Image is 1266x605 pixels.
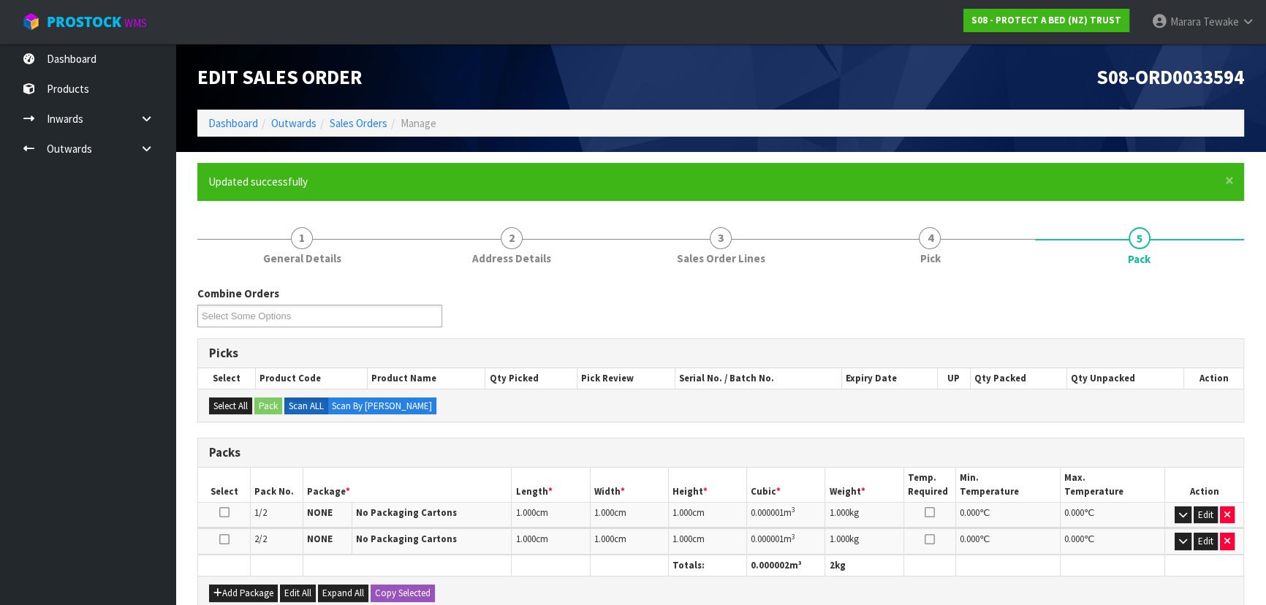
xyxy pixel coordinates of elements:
[903,468,956,502] th: Temp. Required
[1183,368,1243,389] th: Action
[472,251,551,266] span: Address Details
[1064,506,1084,519] span: 0.000
[254,397,282,415] button: Pack
[829,559,834,571] span: 2
[255,368,367,389] th: Product Code
[825,502,903,528] td: kg
[1129,227,1151,249] span: 5
[47,12,121,31] span: ProStock
[1061,502,1165,528] td: ℃
[920,251,940,266] span: Pick
[356,533,457,545] strong: No Packaging Cartons
[401,116,436,130] span: Manage
[1194,533,1218,550] button: Edit
[590,502,668,528] td: cm
[1170,15,1201,28] span: Marara
[198,468,251,502] th: Select
[209,446,1232,460] h3: Packs
[970,368,1066,389] th: Qty Packed
[919,227,941,249] span: 4
[197,64,362,89] span: Edit Sales Order
[327,397,436,415] label: Scan By [PERSON_NAME]
[512,468,590,502] th: Length
[1165,468,1243,502] th: Action
[515,533,535,545] span: 1.000
[677,251,765,266] span: Sales Order Lines
[751,559,789,571] span: 0.000002
[751,533,784,545] span: 0.000001
[303,468,512,502] th: Package
[829,506,849,519] span: 1.000
[271,116,316,130] a: Outwards
[594,506,614,519] span: 1.000
[747,468,825,502] th: Cubic
[251,468,303,502] th: Pack No.
[501,227,523,249] span: 2
[1203,15,1239,28] span: Tewake
[198,368,255,389] th: Select
[209,346,1232,360] h3: Picks
[330,116,387,130] a: Sales Orders
[1225,170,1234,191] span: ×
[512,502,590,528] td: cm
[956,528,1061,554] td: ℃
[841,368,937,389] th: Expiry Date
[594,533,614,545] span: 1.000
[208,116,258,130] a: Dashboard
[1067,368,1184,389] th: Qty Unpacked
[485,368,577,389] th: Qty Picked
[668,555,746,576] th: Totals:
[208,175,308,189] span: Updated successfully
[124,16,147,30] small: WMS
[710,227,732,249] span: 3
[792,505,795,514] sup: 3
[751,506,784,519] span: 0.000001
[675,368,842,389] th: Serial No. / Batch No.
[1061,468,1165,502] th: Max. Temperature
[747,528,825,554] td: m
[1064,533,1084,545] span: 0.000
[590,468,668,502] th: Width
[960,533,979,545] span: 0.000
[668,468,746,502] th: Height
[284,397,328,415] label: Scan ALL
[825,528,903,554] td: kg
[209,397,252,415] button: Select All
[356,506,457,519] strong: No Packaging Cartons
[956,468,1061,502] th: Min. Temperature
[956,502,1061,528] td: ℃
[322,587,364,599] span: Expand All
[318,585,368,602] button: Expand All
[254,506,267,519] span: 1/2
[825,555,903,576] th: kg
[307,533,333,545] strong: NONE
[263,251,341,266] span: General Details
[829,533,849,545] span: 1.000
[368,368,485,389] th: Product Name
[668,502,746,528] td: cm
[512,528,590,554] td: cm
[280,585,316,602] button: Edit All
[668,528,746,554] td: cm
[371,585,435,602] button: Copy Selected
[590,528,668,554] td: cm
[1128,251,1151,267] span: Pack
[825,468,903,502] th: Weight
[515,506,535,519] span: 1.000
[197,286,279,301] label: Combine Orders
[1096,64,1244,89] span: S08-ORD0033594
[747,502,825,528] td: m
[1194,506,1218,524] button: Edit
[747,555,825,576] th: m³
[209,585,278,602] button: Add Package
[254,533,267,545] span: 2/2
[672,506,692,519] span: 1.000
[307,506,333,519] strong: NONE
[22,12,40,31] img: cube-alt.png
[672,533,692,545] span: 1.000
[963,9,1129,32] a: S08 - PROTECT A BED (NZ) TRUST
[291,227,313,249] span: 1
[792,532,795,541] sup: 3
[960,506,979,519] span: 0.000
[971,14,1121,26] strong: S08 - PROTECT A BED (NZ) TRUST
